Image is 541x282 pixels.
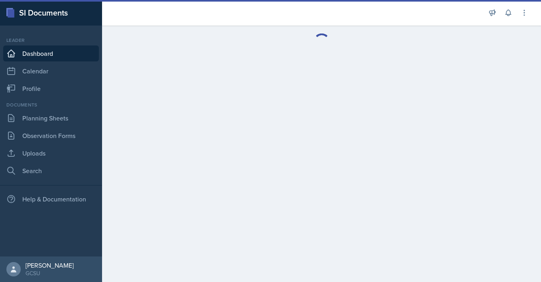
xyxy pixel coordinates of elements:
div: Leader [3,37,99,44]
a: Uploads [3,145,99,161]
a: Search [3,163,99,179]
a: Observation Forms [3,128,99,144]
a: Profile [3,81,99,97]
div: GCSU [26,269,74,277]
div: Help & Documentation [3,191,99,207]
div: [PERSON_NAME] [26,261,74,269]
a: Planning Sheets [3,110,99,126]
a: Calendar [3,63,99,79]
a: Dashboard [3,45,99,61]
div: Documents [3,101,99,108]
